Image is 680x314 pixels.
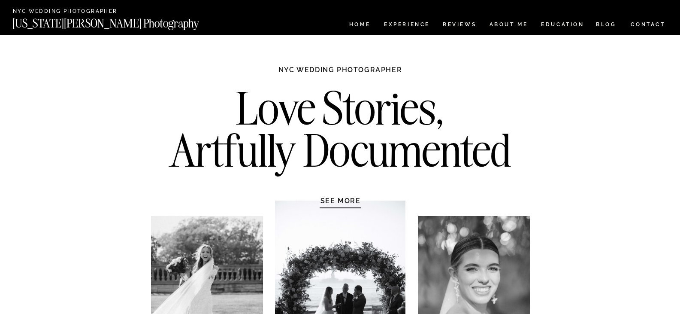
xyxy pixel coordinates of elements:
[160,87,520,177] h2: Love Stories, Artfully Documented
[540,22,585,29] a: EDUCATION
[12,18,228,25] a: [US_STATE][PERSON_NAME] Photography
[630,20,666,29] a: CONTACT
[260,65,421,82] h1: NYC WEDDING PHOTOGRAPHER
[13,9,142,15] a: NYC Wedding Photographer
[348,22,372,29] a: HOME
[300,196,381,205] a: SEE MORE
[443,22,475,29] a: REVIEWS
[596,22,617,29] a: BLOG
[489,22,528,29] a: ABOUT ME
[384,22,429,29] a: Experience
